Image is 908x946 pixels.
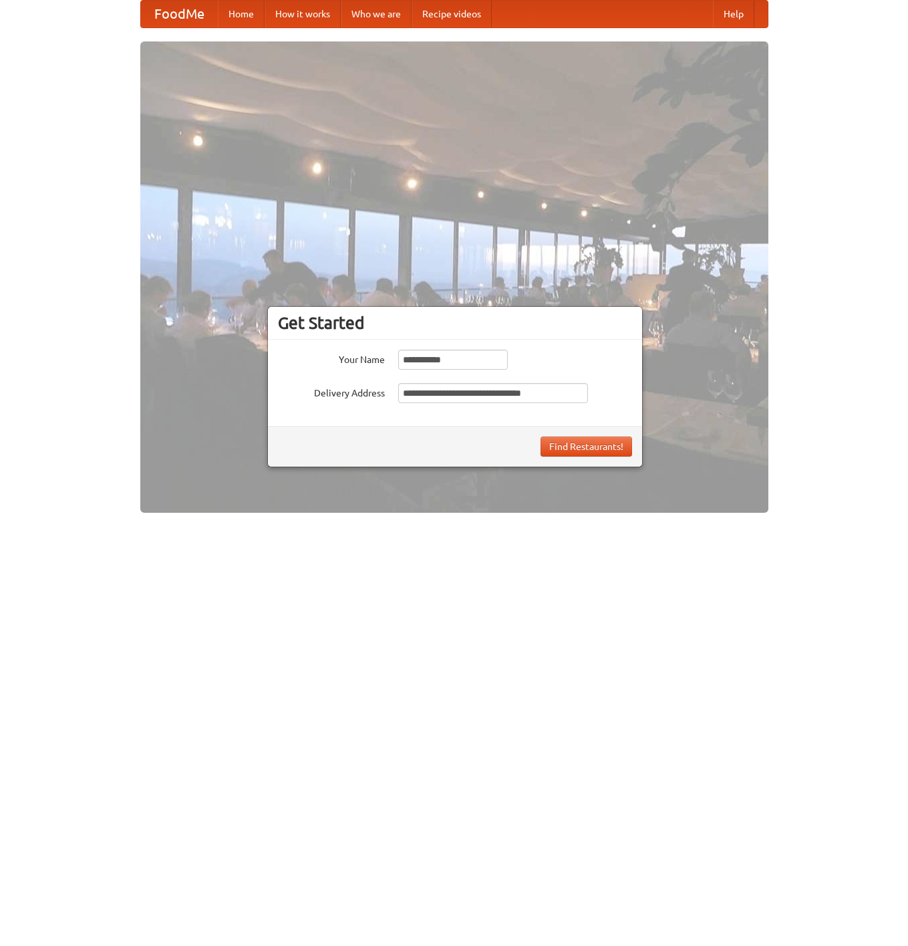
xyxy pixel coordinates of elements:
h3: Get Started [278,313,632,333]
a: Help [713,1,754,27]
a: Who we are [341,1,412,27]
button: Find Restaurants! [541,437,632,457]
a: Recipe videos [412,1,492,27]
label: Your Name [278,350,385,366]
a: How it works [265,1,341,27]
label: Delivery Address [278,383,385,400]
a: Home [218,1,265,27]
a: FoodMe [141,1,218,27]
